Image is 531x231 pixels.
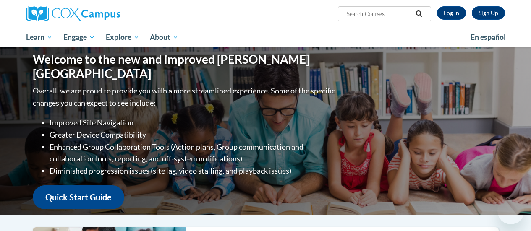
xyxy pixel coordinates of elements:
[58,28,100,47] a: Engage
[345,9,413,19] input: Search Courses
[21,28,58,47] a: Learn
[472,6,505,20] a: Register
[50,165,337,177] li: Diminished progression issues (site lag, video stalling, and playback issues)
[33,185,124,209] a: Quick Start Guide
[144,28,184,47] a: About
[63,32,95,42] span: Engage
[20,28,511,47] div: Main menu
[26,6,178,21] a: Cox Campus
[50,141,337,165] li: Enhanced Group Collaboration Tools (Action plans, Group communication and collaboration tools, re...
[150,32,178,42] span: About
[106,32,139,42] span: Explore
[26,32,52,42] span: Learn
[50,129,337,141] li: Greater Device Compatibility
[437,6,466,20] a: Log In
[471,33,506,42] span: En español
[50,117,337,129] li: Improved Site Navigation
[497,197,524,224] iframe: Button to launch messaging window
[33,52,337,80] h1: Welcome to the new and improved [PERSON_NAME][GEOGRAPHIC_DATA]
[33,85,337,109] p: Overall, we are proud to provide you with a more streamlined experience. Some of the specific cha...
[413,9,425,19] button: Search
[100,28,145,47] a: Explore
[465,29,511,46] a: En español
[26,6,120,21] img: Cox Campus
